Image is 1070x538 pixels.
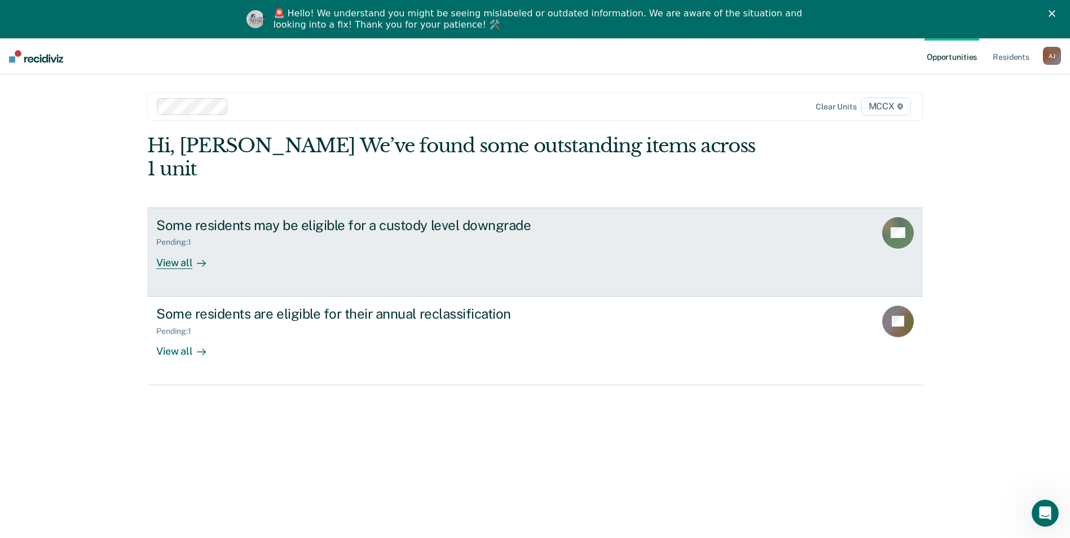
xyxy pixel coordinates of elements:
[274,8,806,30] div: 🚨 Hello! We understand you might be seeing mislabeled or outdated information. We are aware of th...
[156,336,219,358] div: View all
[156,237,200,247] div: Pending : 1
[1043,47,1061,65] button: AJ
[156,217,552,233] div: Some residents may be eligible for a custody level downgrade
[1043,47,1061,65] div: A J
[990,38,1032,74] a: Residents
[246,10,265,28] img: Profile image for Kim
[924,38,979,74] a: Opportunities
[147,297,923,385] a: Some residents are eligible for their annual reclassificationPending:1View all
[1049,10,1060,17] div: Close
[156,306,552,322] div: Some residents are eligible for their annual reclassification
[156,327,200,336] div: Pending : 1
[1032,500,1059,527] iframe: Intercom live chat
[816,102,857,112] div: Clear units
[861,98,911,116] span: MCCX
[156,247,219,269] div: View all
[147,208,923,297] a: Some residents may be eligible for a custody level downgradePending:1View all
[147,134,768,180] div: Hi, [PERSON_NAME] We’ve found some outstanding items across 1 unit
[9,50,63,63] img: Recidiviz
